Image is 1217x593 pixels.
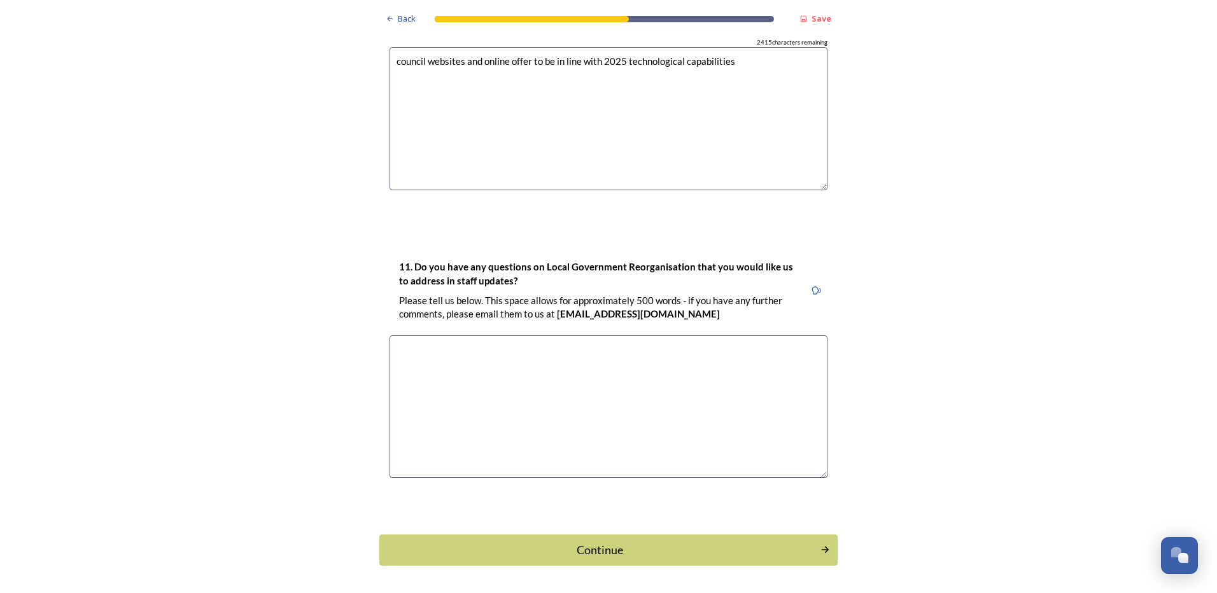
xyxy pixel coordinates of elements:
[812,13,831,24] strong: Save
[398,13,416,25] span: Back
[386,541,813,559] div: Continue
[399,294,795,321] p: Please tell us below. This space allows for approximately 500 words - if you have any further com...
[399,261,795,286] strong: 11. Do you have any questions on Local Government Reorganisation that you would like us to addres...
[557,308,720,319] strong: [EMAIL_ADDRESS][DOMAIN_NAME]
[1161,537,1198,574] button: Open Chat
[379,534,838,566] button: Continue
[757,38,827,47] span: 2415 characters remaining
[390,47,827,190] textarea: council websites and online offer to be in line with 2025 technological capabilities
